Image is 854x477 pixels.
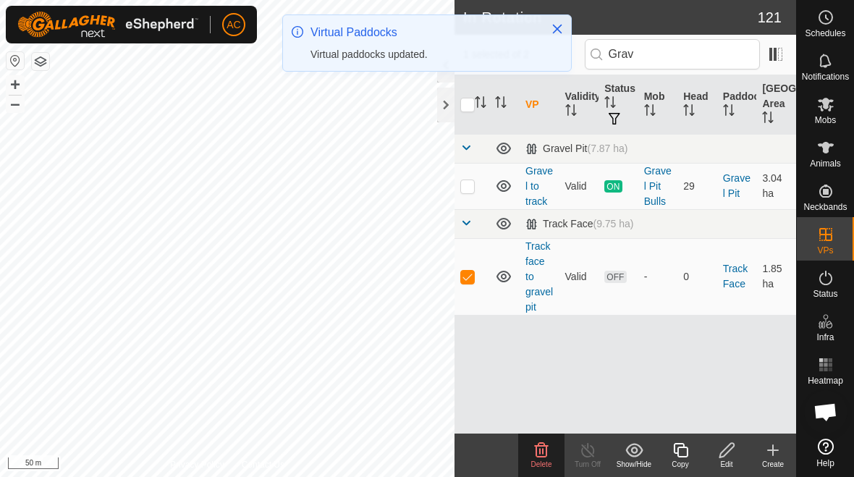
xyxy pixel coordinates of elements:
[559,163,599,209] td: Valid
[525,218,634,230] div: Track Face
[816,459,834,468] span: Help
[17,12,198,38] img: Gallagher Logo
[7,52,24,69] button: Reset Map
[604,98,616,110] p-sorticon: Activate to sort
[644,269,672,284] div: -
[657,459,703,470] div: Copy
[525,143,628,155] div: Gravel Pit
[644,164,672,209] div: Gravel Pit Bulls
[475,98,486,110] p-sorticon: Activate to sort
[683,106,695,118] p-sorticon: Activate to sort
[758,7,782,28] span: 121
[495,98,507,110] p-sorticon: Activate to sort
[170,458,224,471] a: Privacy Policy
[611,459,657,470] div: Show/Hide
[520,75,559,135] th: VP
[525,240,553,313] a: Track face to gravel pit
[604,271,626,283] span: OFF
[677,163,717,209] td: 29
[677,75,717,135] th: Head
[242,458,284,471] a: Contact Us
[7,76,24,93] button: +
[559,75,599,135] th: Validity
[644,106,656,118] p-sorticon: Activate to sort
[756,163,796,209] td: 3.04 ha
[525,165,553,207] a: Gravel to track
[802,72,849,81] span: Notifications
[593,218,634,229] span: (9.75 ha)
[804,390,847,434] div: Open chat
[750,459,796,470] div: Create
[310,47,536,62] div: Virtual paddocks updated.
[604,180,622,193] span: ON
[531,460,552,468] span: Delete
[703,459,750,470] div: Edit
[717,75,757,135] th: Paddock
[565,106,577,118] p-sorticon: Activate to sort
[723,263,748,290] a: Track Face
[808,376,843,385] span: Heatmap
[638,75,678,135] th: Mob
[32,53,49,70] button: Map Layers
[816,333,834,342] span: Infra
[227,17,240,33] span: AC
[310,24,536,41] div: Virtual Paddocks
[547,19,567,39] button: Close
[723,172,751,199] a: Gravel Pit
[565,459,611,470] div: Turn Off
[756,75,796,135] th: [GEOGRAPHIC_DATA] Area
[805,29,845,38] span: Schedules
[7,95,24,112] button: –
[756,238,796,315] td: 1.85 ha
[810,159,841,168] span: Animals
[797,433,854,473] a: Help
[587,143,627,154] span: (7.87 ha)
[815,116,836,124] span: Mobs
[813,290,837,298] span: Status
[559,238,599,315] td: Valid
[585,39,760,69] input: Search (S)
[817,246,833,255] span: VPs
[803,203,847,211] span: Neckbands
[463,9,758,26] h2: In Rotation
[599,75,638,135] th: Status
[762,114,774,125] p-sorticon: Activate to sort
[677,238,717,315] td: 0
[723,106,735,118] p-sorticon: Activate to sort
